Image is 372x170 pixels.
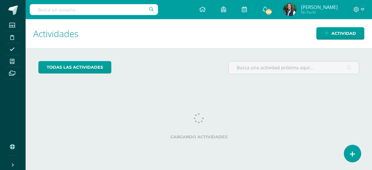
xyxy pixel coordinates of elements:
[38,61,111,73] a: todas las Actividades
[301,10,338,15] span: Mi Perfil
[33,19,364,48] h1: Actividades
[301,4,338,10] span: [PERSON_NAME]
[283,3,296,16] img: 2c0c839dd314da7cbe4dae4a4a75361c.png
[229,61,359,74] input: Busca una actividad próxima aquí...
[38,135,359,139] label: Cargando actividades
[331,27,356,39] span: Actividad
[30,4,158,15] input: Busca un usuario...
[316,27,364,40] a: Actividad
[265,8,272,15] span: 260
